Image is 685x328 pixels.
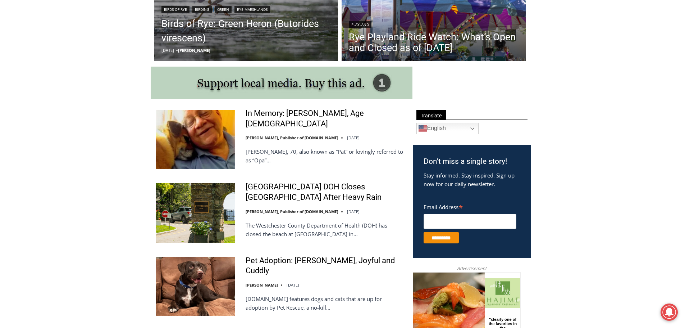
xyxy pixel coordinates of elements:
[246,209,338,214] a: [PERSON_NAME], Publisher of [DOMAIN_NAME]
[192,6,212,13] a: Birding
[174,0,217,33] img: s_800_d653096d-cda9-4b24-94f4-9ae0c7afa054.jpeg
[161,6,189,13] a: Birds of Rye
[246,221,403,238] p: The Westchester County Department of Health (DOH) has closed the beach at [GEOGRAPHIC_DATA] in…
[287,282,299,288] time: [DATE]
[246,256,403,276] a: Pet Adoption: [PERSON_NAME], Joyful and Cuddly
[347,135,360,140] time: [DATE]
[424,171,520,188] p: Stay informed. Stay inspired. Sign up now for our daily newsletter.
[234,6,270,13] a: Rye Marshlands
[219,8,250,28] h4: Book [PERSON_NAME]'s Good Humor for Your Event
[156,110,235,169] img: In Memory: Patrick A. Auriemma Jr., Age 70
[246,108,403,129] a: In Memory: [PERSON_NAME], Age [DEMOGRAPHIC_DATA]
[246,147,403,165] p: [PERSON_NAME], 70, also known as “Pat” or lovingly referred to as “Opa”…
[246,135,338,140] a: [PERSON_NAME], Publisher of [DOMAIN_NAME]
[246,182,403,202] a: [GEOGRAPHIC_DATA] DOH Closes [GEOGRAPHIC_DATA] After Heavy Rain
[450,265,494,272] span: Advertisement
[188,72,333,88] span: Intern @ [DOMAIN_NAME]
[246,295,403,312] p: [DOMAIN_NAME] features dogs and cats that are up for adoption by Pet Rescue, a no-kill…
[416,110,446,120] span: Translate
[349,32,519,53] a: Rye Playland Ride Watch: What’s Open and Closed as of [DATE]
[161,4,331,13] div: | | |
[0,72,72,90] a: Open Tues. - Sun. [PHONE_NUMBER]
[173,70,348,90] a: Intern @ [DOMAIN_NAME]
[2,74,70,102] span: Open Tues. - Sun. [PHONE_NUMBER]
[246,282,278,288] a: [PERSON_NAME]
[156,183,235,242] img: Westchester County DOH Closes Coveleigh Club Beach After Heavy Rain
[416,123,479,134] a: English
[178,48,210,53] a: [PERSON_NAME]
[182,0,340,70] div: "[PERSON_NAME] and I covered the [DATE] Parade, which was a really eye opening experience as I ha...
[151,67,412,99] img: support local media, buy this ad
[424,156,520,167] h3: Don’t miss a single story!
[349,21,371,28] a: Playland
[161,48,174,53] time: [DATE]
[74,45,106,86] div: "clearly one of the favorites in the [GEOGRAPHIC_DATA] neighborhood"
[176,48,178,53] span: –
[424,200,516,213] label: Email Address
[156,257,235,316] img: Pet Adoption: Ella, Joyful and Cuddly
[161,17,331,45] a: Birds of Rye: Green Heron (Butorides virescens)
[215,6,232,13] a: Green
[419,124,427,133] img: en
[47,9,178,23] div: Book [PERSON_NAME]'s Good Humor for Your Drive by Birthday
[347,209,360,214] time: [DATE]
[214,2,260,33] a: Book [PERSON_NAME]'s Good Humor for Your Event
